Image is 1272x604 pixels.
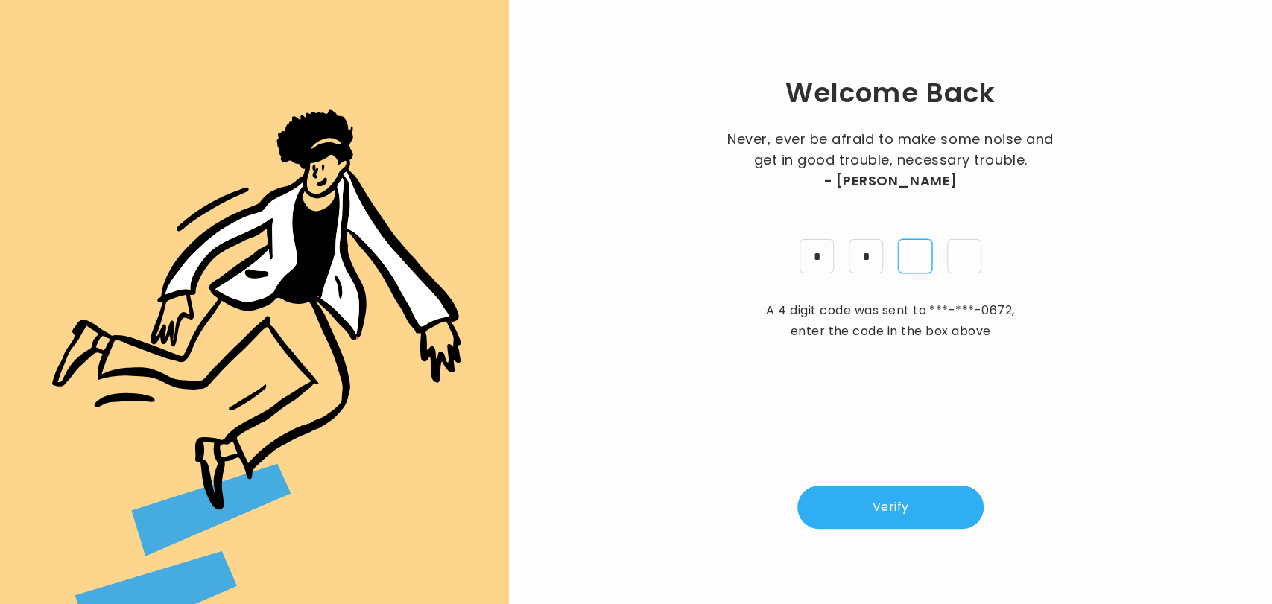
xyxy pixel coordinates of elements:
input: pin [849,239,883,273]
button: Verify [797,486,984,529]
h1: Welcome Back [785,75,996,111]
input: pin [898,239,932,273]
span: - [PERSON_NAME] [823,171,957,191]
p: Never, ever be afraid to make some noise and get in good trouble, necessary trouble. [723,129,1058,191]
p: A 4 digit code was sent to , enter the code in the box above [760,300,1021,342]
input: pin [947,239,981,273]
input: pin [800,239,834,273]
